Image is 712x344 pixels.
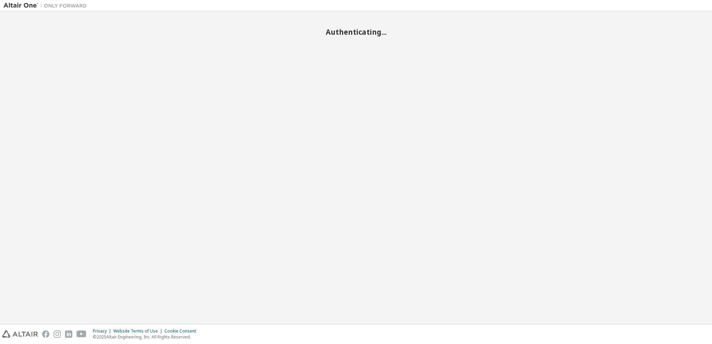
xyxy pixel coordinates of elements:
h2: Authenticating... [3,27,709,36]
img: linkedin.svg [65,330,72,338]
img: youtube.svg [76,330,87,338]
div: Website Terms of Use [113,328,164,334]
img: altair_logo.svg [2,330,38,338]
div: Cookie Consent [164,328,200,334]
img: facebook.svg [42,330,49,338]
div: Privacy [93,328,113,334]
img: instagram.svg [54,330,61,338]
p: © 2025 Altair Engineering, Inc. All Rights Reserved. [93,334,200,340]
img: Altair One [3,2,90,9]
